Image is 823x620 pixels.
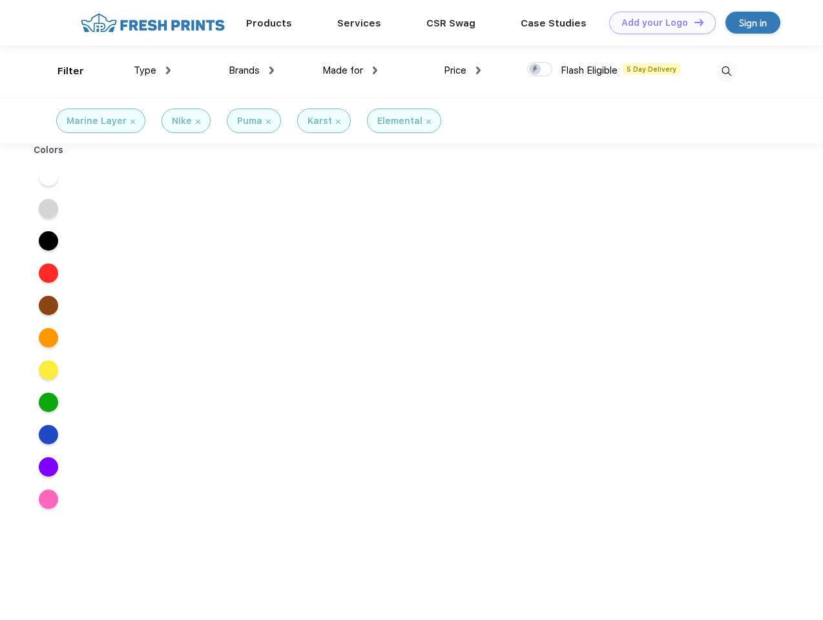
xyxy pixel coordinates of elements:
[307,114,332,128] div: Karst
[130,119,135,124] img: filter_cancel.svg
[67,114,127,128] div: Marine Layer
[377,114,422,128] div: Elemental
[322,65,363,76] span: Made for
[77,12,229,34] img: fo%20logo%202.webp
[172,114,192,128] div: Nike
[444,65,466,76] span: Price
[24,143,74,157] div: Colors
[166,67,171,74] img: dropdown.png
[373,67,377,74] img: dropdown.png
[196,119,200,124] img: filter_cancel.svg
[426,119,431,124] img: filter_cancel.svg
[237,114,262,128] div: Puma
[561,65,618,76] span: Flash Eligible
[269,67,274,74] img: dropdown.png
[621,17,688,28] div: Add your Logo
[476,67,481,74] img: dropdown.png
[725,12,780,34] a: Sign in
[623,63,680,75] span: 5 Day Delivery
[694,19,703,26] img: DT
[739,15,767,30] div: Sign in
[229,65,260,76] span: Brands
[57,64,84,79] div: Filter
[134,65,156,76] span: Type
[716,61,737,82] img: desktop_search.svg
[426,17,475,29] a: CSR Swag
[246,17,292,29] a: Products
[266,119,271,124] img: filter_cancel.svg
[337,17,381,29] a: Services
[336,119,340,124] img: filter_cancel.svg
